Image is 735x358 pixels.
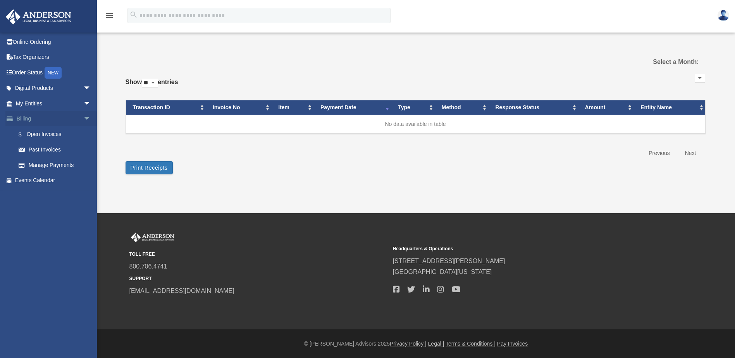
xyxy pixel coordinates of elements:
button: Print Receipts [126,161,173,174]
th: Response Status: activate to sort column ascending [488,100,578,115]
th: Amount: activate to sort column ascending [578,100,634,115]
a: Previous [643,145,675,161]
i: menu [105,11,114,20]
a: Privacy Policy | [390,341,427,347]
a: [STREET_ADDRESS][PERSON_NAME] [393,258,505,264]
a: Tax Organizers [5,50,103,65]
a: My Entitiesarrow_drop_down [5,96,103,111]
a: Billingarrow_drop_down [5,111,103,127]
img: Anderson Advisors Platinum Portal [129,232,176,243]
span: arrow_drop_down [83,111,99,127]
a: menu [105,14,114,20]
a: Digital Productsarrow_drop_down [5,81,103,96]
a: Manage Payments [11,157,103,173]
a: Legal | [428,341,444,347]
label: Show entries [126,77,178,95]
img: Anderson Advisors Platinum Portal [3,9,74,24]
a: Pay Invoices [497,341,528,347]
th: Invoice No: activate to sort column ascending [206,100,271,115]
div: © [PERSON_NAME] Advisors 2025 [97,339,735,349]
a: 800.706.4741 [129,263,167,270]
span: $ [23,130,27,139]
i: search [129,10,138,19]
span: arrow_drop_down [83,96,99,112]
a: Terms & Conditions | [446,341,496,347]
small: Headquarters & Operations [393,245,651,253]
small: SUPPORT [129,275,387,283]
span: arrow_drop_down [83,81,99,96]
a: [EMAIL_ADDRESS][DOMAIN_NAME] [129,287,234,294]
th: Method: activate to sort column ascending [435,100,489,115]
th: Item: activate to sort column ascending [271,100,313,115]
th: Payment Date: activate to sort column ascending [313,100,391,115]
td: No data available in table [126,115,705,134]
a: [GEOGRAPHIC_DATA][US_STATE] [393,268,492,275]
small: TOLL FREE [129,250,387,258]
th: Type: activate to sort column ascending [391,100,435,115]
select: Showentries [142,79,158,88]
div: NEW [45,67,62,79]
th: Transaction ID: activate to sort column ascending [126,100,206,115]
a: Online Ordering [5,34,103,50]
a: Next [679,145,702,161]
a: Past Invoices [11,142,99,158]
a: Order StatusNEW [5,65,103,81]
a: $Open Invoices [11,126,103,142]
img: User Pic [718,10,729,21]
a: Events Calendar [5,173,103,188]
label: Select a Month: [614,57,699,67]
th: Entity Name: activate to sort column ascending [633,100,705,115]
